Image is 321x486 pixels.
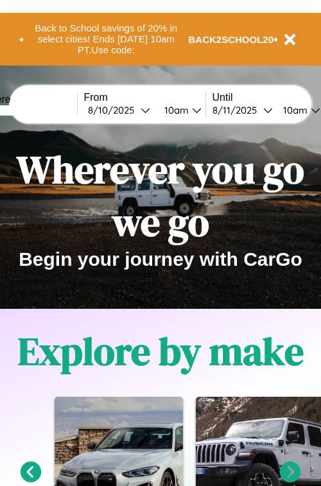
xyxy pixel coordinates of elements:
button: 10am [154,103,205,117]
b: BACK2SCHOOL20 [189,34,274,45]
div: 10am [277,104,311,116]
button: 8/10/2025 [84,103,154,117]
div: 8 / 11 / 2025 [213,104,263,116]
h1: Explore by make [18,325,304,378]
div: 10am [158,104,192,116]
label: From [84,92,205,103]
div: 8 / 10 / 2025 [88,104,141,116]
button: Back to School savings of 20% in select cities! Ends [DATE] 10am PT.Use code: [24,19,189,59]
